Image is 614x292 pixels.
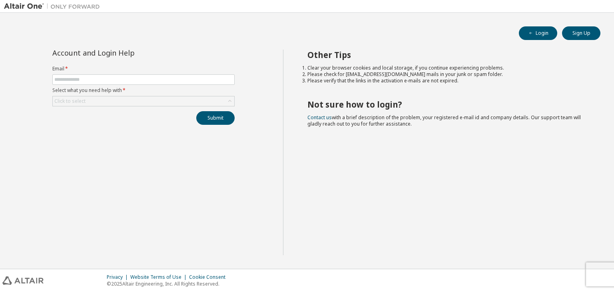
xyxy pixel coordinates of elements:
div: Click to select [54,98,86,104]
div: Website Terms of Use [130,274,189,280]
div: Cookie Consent [189,274,230,280]
button: Sign Up [562,26,600,40]
p: © 2025 Altair Engineering, Inc. All Rights Reserved. [107,280,230,287]
h2: Not sure how to login? [307,99,586,110]
div: Click to select [53,96,234,106]
label: Select what you need help with [52,87,235,94]
img: Altair One [4,2,104,10]
h2: Other Tips [307,50,586,60]
span: with a brief description of the problem, your registered e-mail id and company details. Our suppo... [307,114,581,127]
li: Please check for [EMAIL_ADDRESS][DOMAIN_NAME] mails in your junk or spam folder. [307,71,586,78]
button: Login [519,26,557,40]
li: Clear your browser cookies and local storage, if you continue experiencing problems. [307,65,586,71]
button: Submit [196,111,235,125]
a: Contact us [307,114,332,121]
img: altair_logo.svg [2,276,44,285]
li: Please verify that the links in the activation e-mails are not expired. [307,78,586,84]
label: Email [52,66,235,72]
div: Privacy [107,274,130,280]
div: Account and Login Help [52,50,198,56]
